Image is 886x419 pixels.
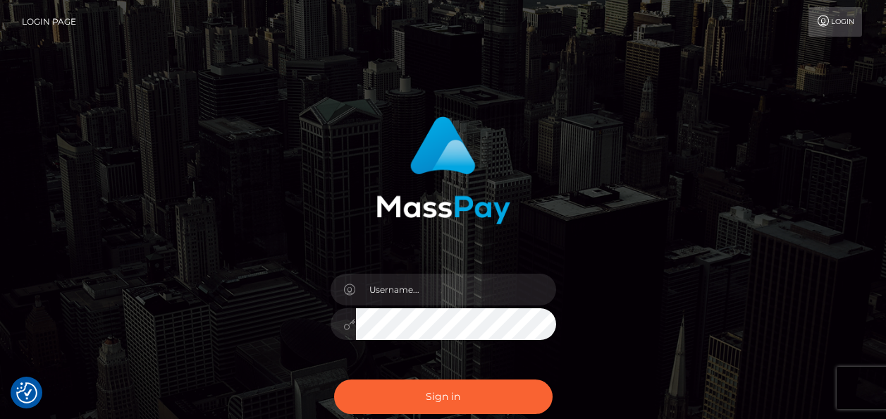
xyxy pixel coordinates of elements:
a: Login Page [22,7,76,37]
input: Username... [356,274,556,305]
a: Login [808,7,862,37]
img: Revisit consent button [16,382,37,403]
img: MassPay Login [376,116,510,224]
button: Sign in [334,379,553,414]
button: Consent Preferences [16,382,37,403]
